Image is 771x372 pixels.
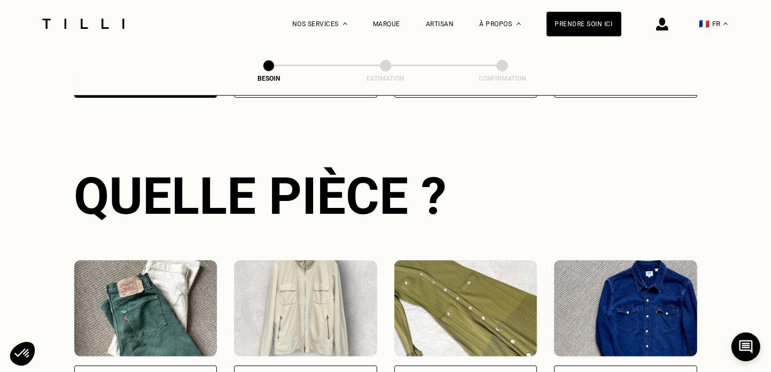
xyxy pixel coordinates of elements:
[699,19,710,29] span: 🇫🇷
[343,22,347,25] img: Menu déroulant
[449,75,556,82] div: Confirmation
[426,20,454,28] a: Artisan
[234,260,377,356] img: Tilli retouche votre Manteau & Veste
[554,260,697,356] img: Tilli retouche votre Haut
[394,260,538,356] img: Tilli retouche votre Robe
[332,75,439,82] div: Estimation
[517,22,521,25] img: Menu déroulant à propos
[74,260,217,356] img: Tilli retouche votre Pantalon
[547,12,621,36] a: Prendre soin ici
[656,18,668,30] img: icône connexion
[373,20,400,28] a: Marque
[215,75,322,82] div: Besoin
[723,22,728,25] img: menu déroulant
[38,19,128,29] img: Logo du service de couturière Tilli
[74,166,697,226] div: Quelle pièce ?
